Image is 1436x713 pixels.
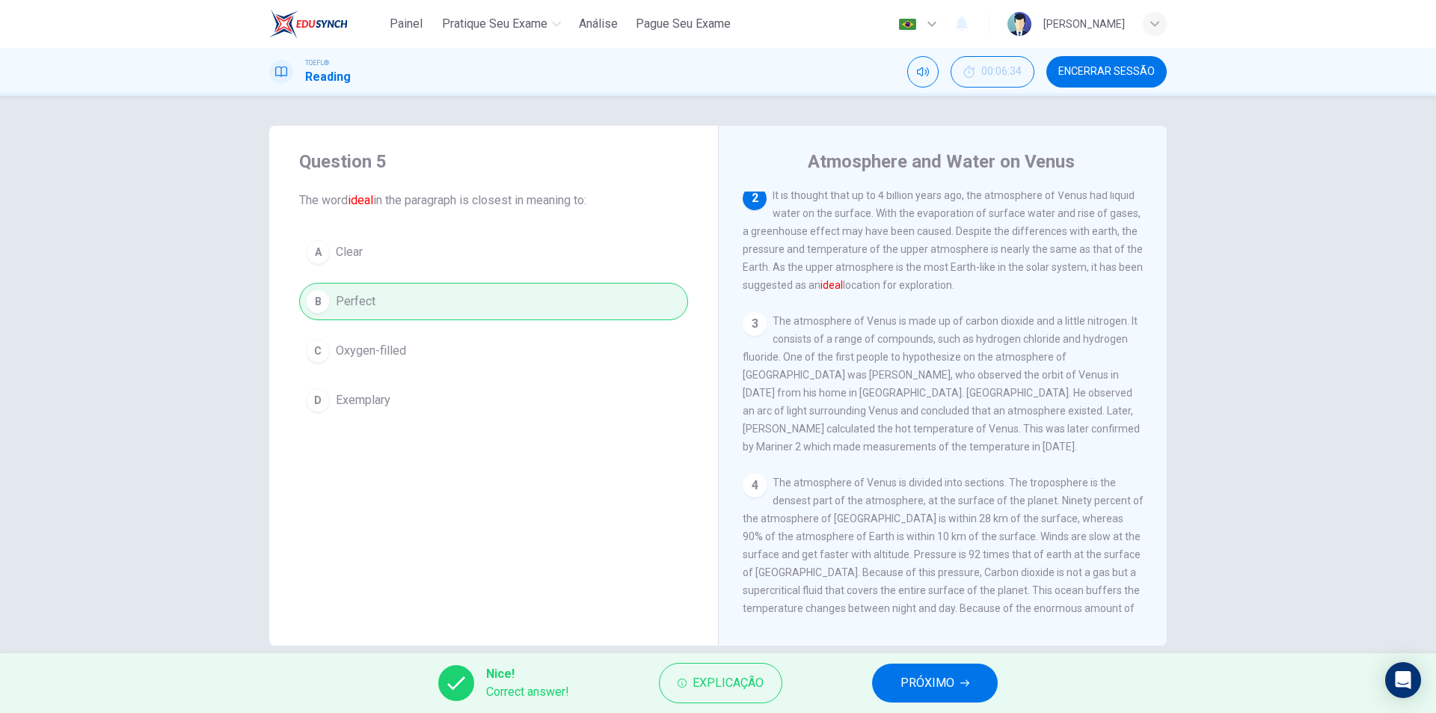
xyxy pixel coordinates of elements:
[573,10,624,37] button: Análise
[1058,66,1155,78] span: Encerrar Sessão
[636,15,731,33] span: Pague Seu Exame
[743,477,1144,650] span: The atmosphere of Venus is divided into sections. The troposphere is the densest part of the atmo...
[436,10,567,37] button: Pratique seu exame
[693,673,764,694] span: Explicação
[820,279,843,291] font: ideal
[442,15,547,33] span: Pratique seu exame
[1385,662,1421,698] div: Open Intercom Messenger
[390,15,423,33] span: Painel
[299,192,688,209] span: The word in the paragraph is closest in meaning to:
[907,56,939,88] div: Silenciar
[951,56,1034,88] div: Esconder
[1043,15,1125,33] div: [PERSON_NAME]
[348,193,373,207] font: ideal
[872,664,998,703] button: PRÓXIMO
[900,673,954,694] span: PRÓXIMO
[630,10,737,37] button: Pague Seu Exame
[486,683,569,701] span: Correct answer!
[743,315,1140,453] span: The atmosphere of Venus is made up of carbon dioxide and a little nitrogen. It consists of a rang...
[269,9,348,39] img: EduSynch logo
[951,56,1034,88] button: 00:06:34
[1046,56,1167,88] button: Encerrar Sessão
[299,150,688,174] h4: Question 5
[305,58,329,68] span: TOEFL®
[659,663,782,703] button: Explicação
[382,10,430,37] button: Painel
[981,66,1022,78] span: 00:06:34
[743,312,767,336] div: 3
[743,474,767,498] div: 4
[269,9,382,39] a: EduSynch logo
[486,665,569,683] span: Nice!
[579,15,618,33] span: Análise
[808,150,1075,174] h4: Atmosphere and Water on Venus
[1007,12,1031,36] img: Profile picture
[305,68,351,86] h1: Reading
[743,186,767,210] div: 2
[898,19,917,30] img: pt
